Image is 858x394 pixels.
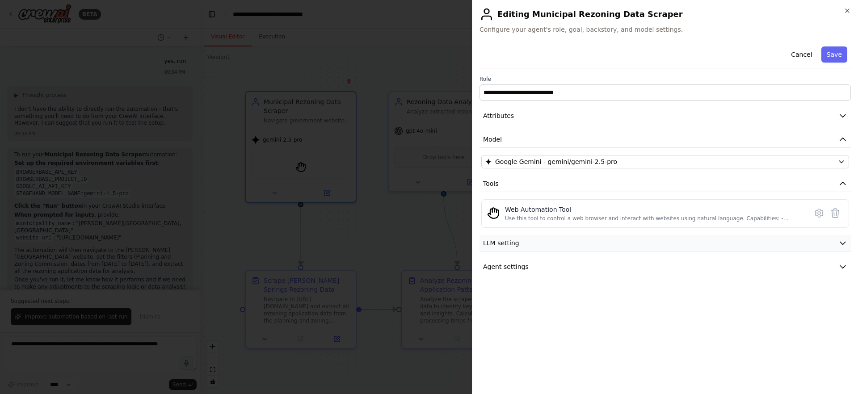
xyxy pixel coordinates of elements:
[483,239,519,247] span: LLM setting
[479,108,851,124] button: Attributes
[827,205,843,221] button: Delete tool
[479,25,851,34] span: Configure your agent's role, goal, backstory, and model settings.
[811,205,827,221] button: Configure tool
[481,155,849,168] button: Google Gemini - gemini/gemini-2.5-pro
[483,111,514,120] span: Attributes
[479,7,851,21] h2: Editing Municipal Rezoning Data Scraper
[479,131,851,148] button: Model
[483,179,499,188] span: Tools
[505,215,802,222] div: Use this tool to control a web browser and interact with websites using natural language. Capabil...
[495,157,617,166] span: Google Gemini - gemini/gemini-2.5-pro
[483,262,529,271] span: Agent settings
[821,46,847,63] button: Save
[479,235,851,251] button: LLM setting
[479,75,851,83] label: Role
[487,207,500,219] img: StagehandTool
[505,205,802,214] div: Web Automation Tool
[479,176,851,192] button: Tools
[479,259,851,275] button: Agent settings
[786,46,817,63] button: Cancel
[483,135,502,144] span: Model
